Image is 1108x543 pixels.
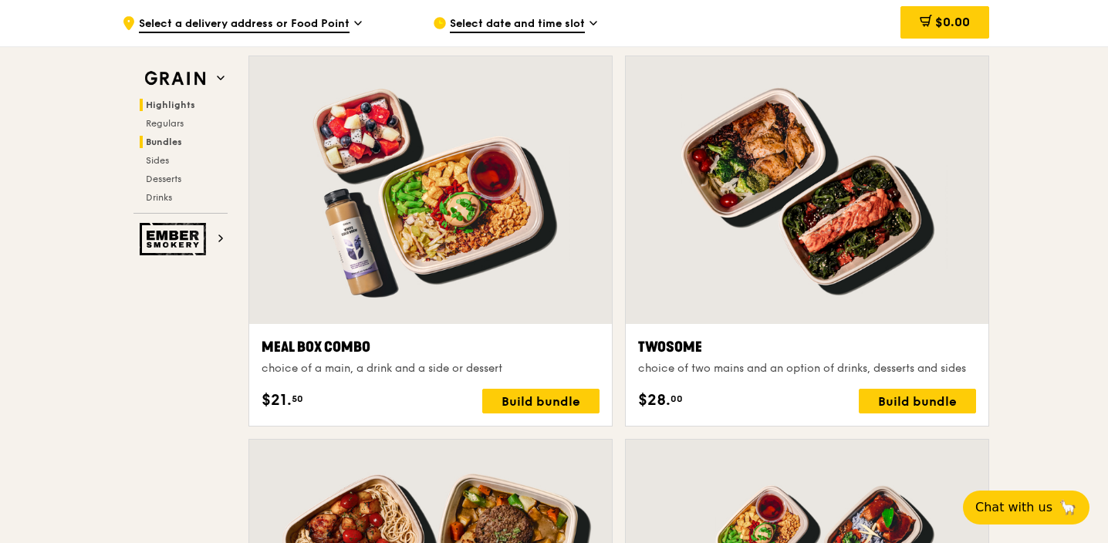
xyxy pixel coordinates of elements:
[638,361,976,376] div: choice of two mains and an option of drinks, desserts and sides
[146,137,182,147] span: Bundles
[146,155,169,166] span: Sides
[146,192,172,203] span: Drinks
[140,223,211,255] img: Ember Smokery web logo
[450,16,585,33] span: Select date and time slot
[139,16,350,33] span: Select a delivery address or Food Point
[638,389,671,412] span: $28.
[146,174,181,184] span: Desserts
[1059,498,1077,517] span: 🦙
[935,15,970,29] span: $0.00
[975,498,1052,517] span: Chat with us
[638,336,976,358] div: Twosome
[146,99,195,110] span: Highlights
[262,361,600,376] div: choice of a main, a drink and a side or dessert
[140,65,211,93] img: Grain web logo
[262,389,292,412] span: $21.
[859,389,976,413] div: Build bundle
[963,491,1089,524] button: Chat with us🦙
[292,393,303,405] span: 50
[482,389,600,413] div: Build bundle
[146,118,184,129] span: Regulars
[671,393,683,405] span: 00
[262,336,600,358] div: Meal Box Combo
